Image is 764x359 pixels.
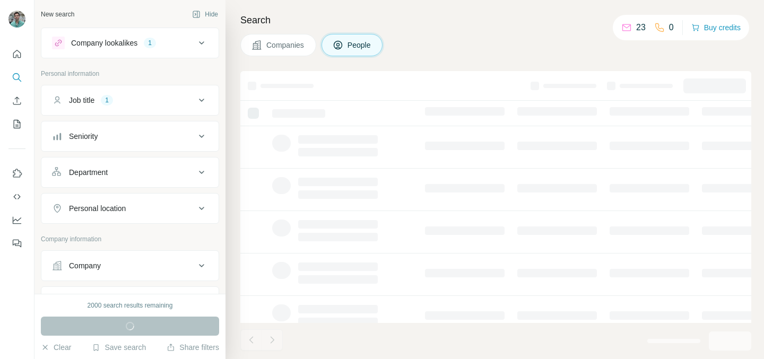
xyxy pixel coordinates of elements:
[71,38,137,48] div: Company lookalikes
[41,160,219,185] button: Department
[41,234,219,244] p: Company information
[8,234,25,253] button: Feedback
[41,289,219,314] button: Industry
[88,301,173,310] div: 2000 search results remaining
[348,40,372,50] span: People
[69,260,101,271] div: Company
[69,95,94,106] div: Job title
[8,211,25,230] button: Dashboard
[240,13,751,28] h4: Search
[41,87,219,113] button: Job title1
[41,253,219,278] button: Company
[167,342,219,353] button: Share filters
[41,342,71,353] button: Clear
[69,167,108,178] div: Department
[144,38,156,48] div: 1
[69,203,126,214] div: Personal location
[8,11,25,28] img: Avatar
[69,131,98,142] div: Seniority
[8,45,25,64] button: Quick start
[41,30,219,56] button: Company lookalikes1
[669,21,674,34] p: 0
[8,164,25,183] button: Use Surfe on LinkedIn
[691,20,741,35] button: Buy credits
[92,342,146,353] button: Save search
[266,40,305,50] span: Companies
[8,187,25,206] button: Use Surfe API
[41,124,219,149] button: Seniority
[41,10,74,19] div: New search
[8,91,25,110] button: Enrich CSV
[636,21,646,34] p: 23
[8,115,25,134] button: My lists
[101,95,113,105] div: 1
[8,68,25,87] button: Search
[41,69,219,78] p: Personal information
[41,196,219,221] button: Personal location
[185,6,225,22] button: Hide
